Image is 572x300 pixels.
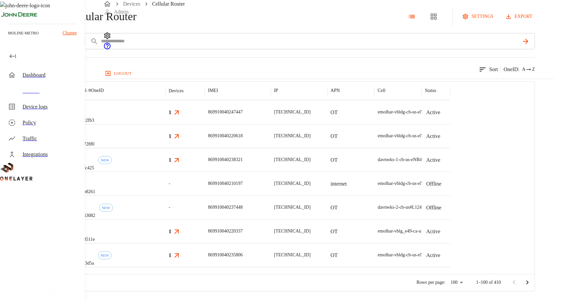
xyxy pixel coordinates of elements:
p: Status [425,87,436,94]
span: emolhar-vbldg-cb-us-eNB493830 [378,133,440,138]
div: 100 [448,278,465,287]
p: [TECHNICAL_ID] [274,204,310,211]
p: OT [331,228,338,236]
p: APN [331,87,340,94]
div: emolhar-vbldg-cb-us-eNB493830 #DH240725611::NOKIA::ASIB [378,133,501,139]
div: emolhar-vbldg-cb-us-eNB493830 #DH240725611::NOKIA::ASIB [378,109,501,115]
span: emolhar-vbldg-cb-us-eNB493830 [378,109,440,114]
p: OT [331,156,338,164]
button: Go to next page [521,276,534,289]
span: NEW [100,206,113,210]
p: Offline [426,204,441,212]
span: #L1243710802::NOKIA::ASIB [409,205,468,210]
p: #03af3d5a [74,260,94,267]
span: Support Portal [103,45,111,51]
p: 869910040235806 [208,252,243,258]
p: Admin [114,8,128,16]
p: Cell [378,87,385,94]
p: OT [331,204,338,212]
h3: 1 [169,108,171,116]
div: First seen: 08/18/2025 07:45:54 PM [99,204,113,212]
div: Devices [169,88,184,94]
a: Devices [123,1,140,7]
span: NEW [98,253,111,257]
p: [TECHNICAL_ID] [274,252,310,258]
p: Active [426,108,440,116]
span: emolhar-vblg_e49-ca-us [378,229,423,234]
p: eCell [74,172,95,179]
span: davnwks-2-cb-us [378,205,409,210]
p: Active [426,132,440,140]
p: 869910040220618 [208,133,243,139]
p: #022b8261 [74,189,95,195]
p: internet [331,180,347,188]
p: Offline [426,180,441,188]
p: [TECHNICAL_ID] [274,109,310,115]
div: emolhar-vbldg-cb-us-eNB493830 #DH240725611::NOKIA::ASIB [378,252,501,258]
p: OT [331,108,338,116]
p: Active [426,251,440,259]
div: emolhar-vbldg-cb-us-eNB493830 #DH240725611::NOKIA::ASIB [378,180,501,187]
h3: 1 [169,251,171,259]
p: IP [274,87,278,94]
p: Active [426,228,440,236]
span: emolhar-vbldg-cb-us-eNB493830 [378,252,440,257]
p: Model / [74,87,104,94]
p: 869910040210197 [208,180,243,187]
p: IMEI [208,87,218,94]
a: onelayer-support [103,45,111,51]
span: # OneID [89,88,104,93]
h3: 1 [169,132,171,140]
p: OT [331,132,338,140]
div: First seen: 08/15/2025 05:11:56 PM [98,156,112,164]
p: 1–100 of 410 [476,279,501,286]
h3: 1 [169,156,171,164]
p: Rows per page: [416,279,445,286]
p: 869910040247447 [208,109,243,115]
p: [TECHNICAL_ID] [274,133,310,139]
p: #02663082 [74,212,95,219]
p: 869910040220337 [208,228,243,235]
span: emolhar-vbldg-cb-us-eNB493830 [378,181,440,186]
a: logout [103,68,553,79]
p: 869910040237448 [208,204,243,211]
div: First seen: 09/02/2025 08:26:52 PM [98,251,112,259]
button: logout [103,68,134,79]
p: 869910040238321 [208,156,243,163]
p: OT [331,251,338,259]
span: - [169,204,170,211]
p: [TECHNICAL_ID] [274,228,310,235]
span: NEW [99,158,112,162]
p: [TECHNICAL_ID] [274,180,310,187]
span: davnwks-1-cb-us-eNB493850 [378,157,434,162]
p: eCell [74,196,95,203]
p: [TECHNICAL_ID] [274,156,310,163]
p: Active [426,156,440,164]
h3: 1 [169,228,171,235]
span: - [169,180,170,187]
